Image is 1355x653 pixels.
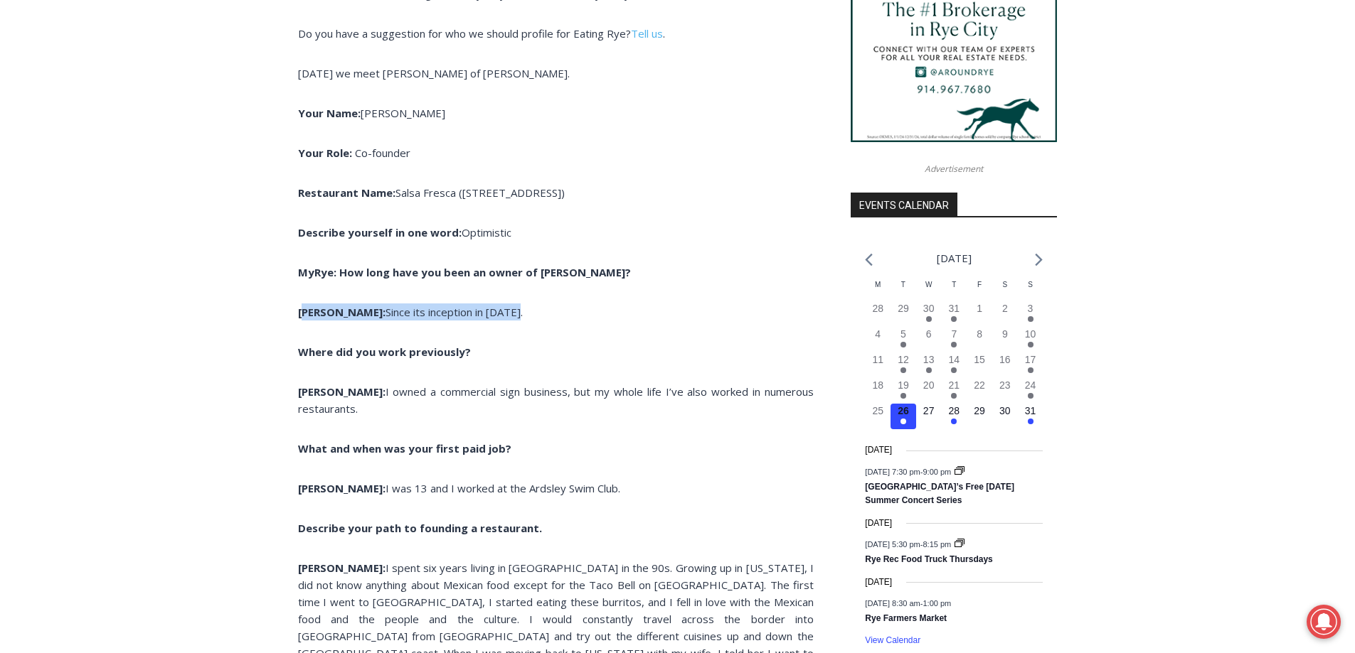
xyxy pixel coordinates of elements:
[891,404,916,429] button: 26 Has events
[1018,279,1043,301] div: Sunday
[977,328,982,340] time: 8
[916,327,942,352] button: 6
[865,540,920,549] span: [DATE] 5:30 pm
[992,279,1018,301] div: Saturday
[1035,253,1043,266] a: Next month
[872,354,883,365] time: 11
[923,354,935,365] time: 13
[967,404,992,429] button: 29
[1028,316,1033,322] em: Has events
[298,106,361,120] b: Your Name:
[891,279,916,301] div: Tuesday
[916,301,942,327] button: 30 Has events
[891,378,916,404] button: 19 Has events
[891,352,916,378] button: 12 Has events
[891,301,916,327] button: 29
[951,393,957,399] em: Has events
[942,404,967,429] button: 28 Has events
[949,379,960,391] time: 21
[1028,367,1033,373] em: Has events
[1025,328,1036,340] time: 10
[898,354,909,365] time: 12
[872,379,883,391] time: 18
[900,367,906,373] em: Has events
[967,327,992,352] button: 8
[865,253,873,266] a: Previous month
[1018,301,1043,327] button: 3 Has events
[916,279,942,301] div: Wednesday
[298,25,814,42] p: Do you have a suggestion for who we should profile for Eating Rye? .
[999,379,1011,391] time: 23
[974,354,985,365] time: 15
[865,279,891,301] div: Monday
[951,342,957,347] em: Has events
[898,379,909,391] time: 19
[926,367,932,373] em: Has events
[1002,328,1008,340] time: 9
[1018,404,1043,429] button: 31 Has events
[952,281,956,288] span: T
[974,405,985,416] time: 29
[942,327,967,352] button: 7 Has events
[937,249,972,268] li: [DATE]
[1,143,143,177] a: Open Tues. - Sun. [PHONE_NUMBER]
[462,225,511,239] span: Optimistic
[298,65,814,82] p: [DATE] we meet [PERSON_NAME] of [PERSON_NAME].
[865,327,891,352] button: 4
[1025,379,1036,391] time: 24
[1025,354,1036,365] time: 17
[865,482,1014,507] a: [GEOGRAPHIC_DATA]’s Free [DATE] Summer Concert Series
[631,26,663,41] a: Tell us
[949,405,960,416] time: 28
[355,146,410,160] span: Co-founder
[942,301,967,327] button: 31 Has events
[999,405,1011,416] time: 30
[342,138,689,177] a: Intern @ [DOMAIN_NAME]
[942,279,967,301] div: Thursday
[977,281,982,288] span: F
[1002,281,1007,288] span: S
[865,404,891,429] button: 25
[865,635,920,646] a: View Calendar
[951,316,957,322] em: Has events
[298,521,542,535] b: Describe your path to founding a restaurant.
[949,354,960,365] time: 14
[395,185,565,200] span: Salsa Fresca ([STREET_ADDRESS])
[999,354,1011,365] time: 16
[298,481,386,495] strong: [PERSON_NAME]:
[146,89,202,170] div: "Chef [PERSON_NAME] omakase menu is nirvana for lovers of great Japanese food."
[872,303,883,314] time: 28
[865,301,891,327] button: 28
[900,342,906,347] em: Has events
[898,405,909,416] time: 26
[900,419,906,424] em: Has events
[1028,419,1033,424] em: Has events
[1028,342,1033,347] em: Has events
[298,384,386,399] strong: [PERSON_NAME]:
[298,441,511,455] b: What and when was your first paid job?
[891,327,916,352] button: 5 Has events
[1002,303,1008,314] time: 2
[925,281,932,288] span: W
[1025,405,1036,416] time: 31
[923,379,935,391] time: 20
[865,378,891,404] button: 18
[951,328,957,340] time: 7
[992,327,1018,352] button: 9
[992,352,1018,378] button: 16
[992,301,1018,327] button: 2
[298,481,620,495] span: I was 13 and I worked at the Ardsley Swim Club.
[865,467,920,475] span: [DATE] 7:30 pm
[916,378,942,404] button: 20
[298,265,631,279] b: MyRye: How long have you been an owner of [PERSON_NAME]?
[1018,352,1043,378] button: 17 Has events
[967,279,992,301] div: Friday
[926,328,932,340] time: 6
[901,281,905,288] span: T
[923,599,951,608] span: 1:00 pm
[1018,327,1043,352] button: 10 Has events
[926,316,932,322] em: Has events
[977,303,982,314] time: 1
[967,301,992,327] button: 1
[372,141,659,173] span: Intern @ [DOMAIN_NAME]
